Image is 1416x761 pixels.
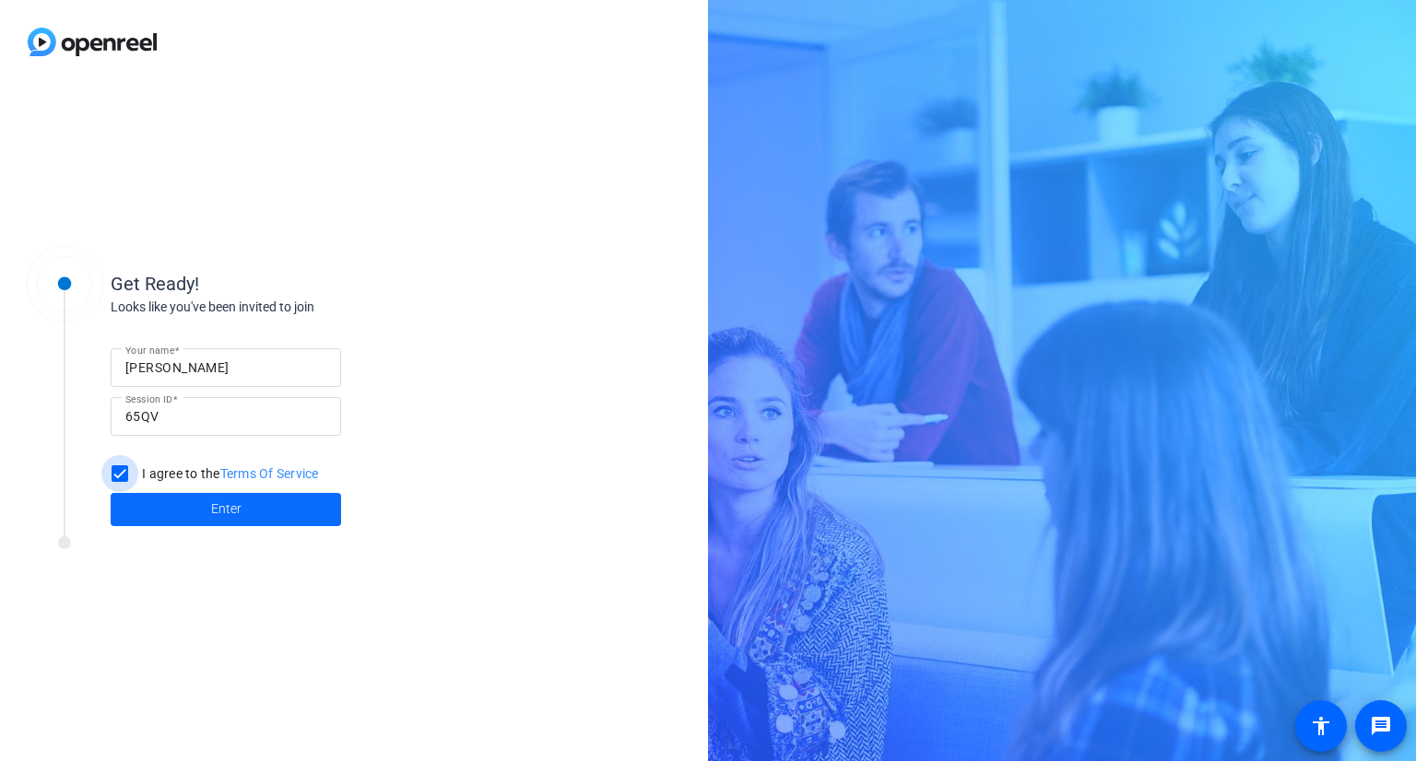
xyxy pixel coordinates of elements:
mat-label: Your name [125,345,174,356]
span: Enter [211,499,242,519]
div: Looks like you've been invited to join [111,298,479,317]
div: Get Ready! [111,270,479,298]
mat-icon: accessibility [1310,715,1332,737]
button: Enter [111,493,341,526]
mat-label: Session ID [125,393,172,404]
label: I agree to the [138,464,319,483]
a: Terms Of Service [220,466,319,481]
mat-icon: message [1370,715,1392,737]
